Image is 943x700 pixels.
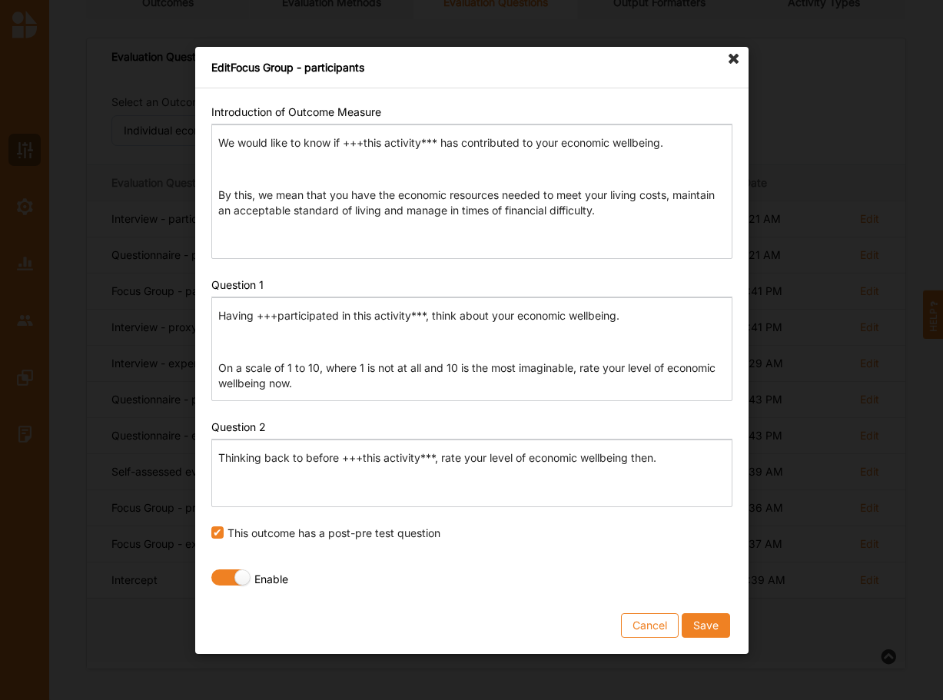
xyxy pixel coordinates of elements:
p: On a scale of 1 to 10, where 1 is not at all and 10 is the most imaginable, rate your level of ec... [218,360,725,390]
p: Thinking back to before +++this activity***, rate your level of economic wellbeing then. [218,450,725,496]
p: Having +++participated in this activity***, think about your economic wellbeing. [218,307,725,323]
label: Question 1 [211,278,264,291]
p: By this, we mean that you have the economic resources needed to meet your living costs, maintain ... [218,187,725,248]
label: Question 2 [211,420,266,433]
div: This outcome has a post-pre test question [211,525,732,540]
div: Editor editing area: main. Press Alt+0 for help. [211,124,732,259]
div: Editor editing area: main. Press Alt+0 for help. [211,297,732,401]
label: Introduction of Outcome Measure [211,105,381,118]
div: Edit Focus Group - participants [195,47,749,88]
button: Save [681,612,729,637]
label: Enable [254,572,288,589]
button: Cancel [621,612,679,637]
p: We would like to know if +++this activity*** has contributed to your economic wellbeing. [218,134,725,150]
div: Editor editing area: main. Press Alt+0 for help. [211,440,732,506]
